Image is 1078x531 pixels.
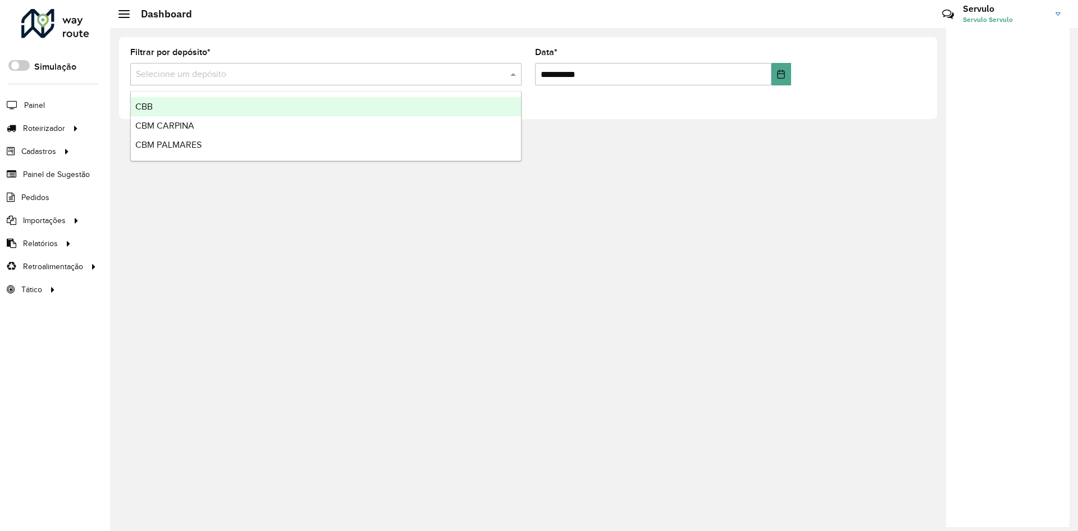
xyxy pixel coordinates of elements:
span: Retroalimentação [23,261,83,273]
h2: Dashboard [130,8,192,20]
label: Simulação [34,60,76,74]
span: Painel [24,99,45,111]
span: Tático [21,284,42,296]
span: Importações [23,215,66,226]
span: CBB [135,102,153,111]
span: Painel de Sugestão [23,169,90,180]
a: Contato Rápido [936,2,960,26]
span: CBM PALMARES [135,140,202,149]
span: Pedidos [21,192,49,203]
span: Servulo Servulo [963,15,1047,25]
span: Relatórios [23,238,58,249]
label: Filtrar por depósito [130,46,211,59]
ng-dropdown-panel: Options list [130,91,522,161]
label: Data [535,46,558,59]
h3: Servulo [963,3,1047,14]
span: CBM CARPINA [135,121,194,130]
span: Roteirizador [23,122,65,134]
button: Choose Date [771,63,791,85]
span: Cadastros [21,146,56,157]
